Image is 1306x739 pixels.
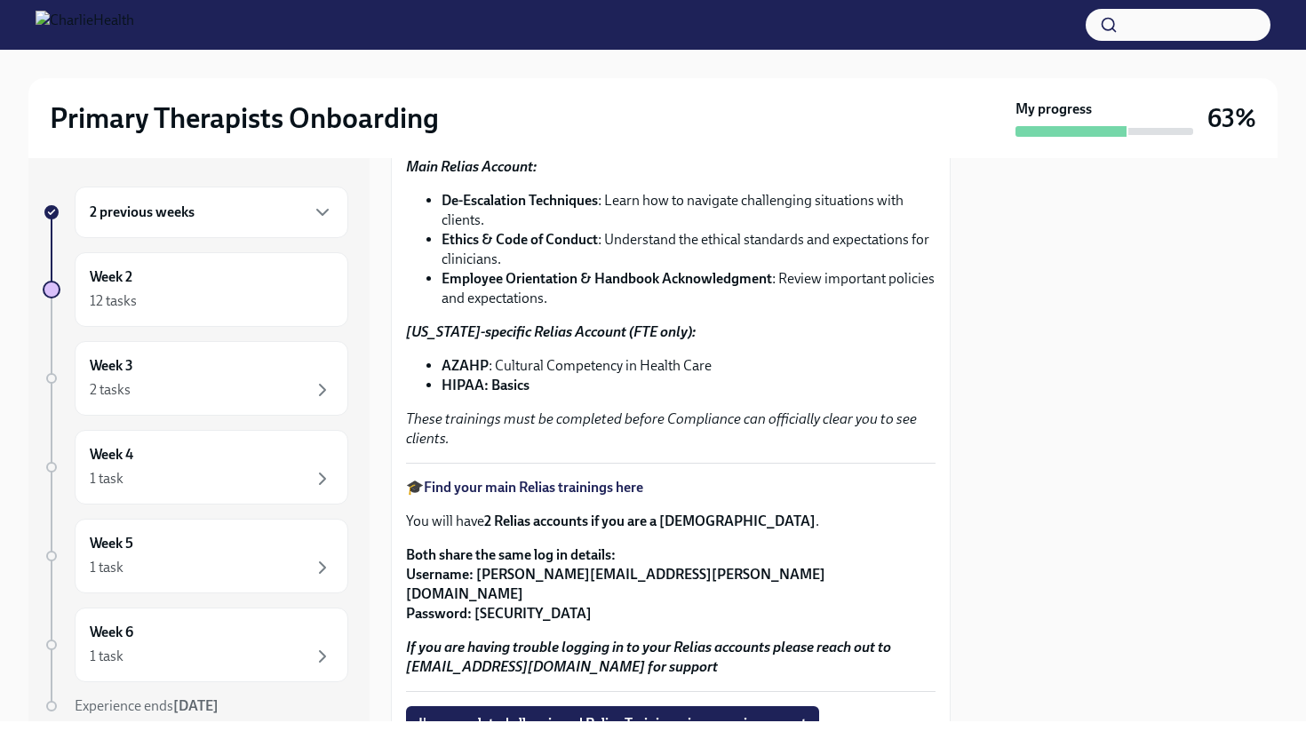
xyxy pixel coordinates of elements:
strong: AZAHP [442,357,489,374]
div: 12 tasks [90,291,137,311]
img: CharlieHealth [36,11,134,39]
li: : Understand the ethical standards and expectations for clinicians. [442,230,936,269]
strong: My progress [1015,99,1092,119]
a: Week 51 task [43,519,348,593]
li: : Learn how to navigate challenging situations with clients. [442,191,936,230]
strong: [DATE] [173,697,219,714]
li: : Review important policies and expectations. [442,269,936,308]
a: Week 32 tasks [43,341,348,416]
em: These trainings must be completed before Compliance can officially clear you to see clients. [406,410,917,447]
strong: De-Escalation Techniques [442,192,598,209]
li: : Cultural Competency in Health Care [442,356,936,376]
strong: Main Relias Account: [406,158,537,175]
a: Week 61 task [43,608,348,682]
strong: HIPAA: Basics [442,377,530,393]
strong: Employee Orientation & Handbook Acknowledgment [442,270,772,287]
strong: 2 Relias accounts if you are a [DEMOGRAPHIC_DATA] [484,513,816,529]
a: Find your main Relias trainings here [424,479,643,496]
strong: Both share the same log in details: Username: [PERSON_NAME][EMAIL_ADDRESS][PERSON_NAME][DOMAIN_NA... [406,546,825,622]
h6: Week 4 [90,445,133,465]
div: 2 tasks [90,380,131,400]
strong: Ethics & Code of Conduct [442,231,598,248]
div: 1 task [90,647,123,666]
div: 1 task [90,558,123,577]
h2: Primary Therapists Onboarding [50,100,439,136]
h6: Week 3 [90,356,133,376]
strong: [US_STATE]-specific Relias Account (FTE only): [406,323,696,340]
h6: Week 2 [90,267,132,287]
span: Experience ends [75,697,219,714]
strong: If you are having trouble logging in to your Relias accounts please reach out to [EMAIL_ADDRESS][... [406,639,891,675]
div: 2 previous weeks [75,187,348,238]
a: Week 41 task [43,430,348,505]
span: I've completed all assigned Relias Trainings, in my main account [418,715,807,733]
h6: Week 5 [90,534,133,553]
h3: 63% [1207,102,1256,134]
p: You will have . [406,512,936,531]
a: Week 212 tasks [43,252,348,327]
div: 1 task [90,469,123,489]
p: 🎓 [406,478,936,497]
h6: Week 6 [90,623,133,642]
h6: 2 previous weeks [90,203,195,222]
